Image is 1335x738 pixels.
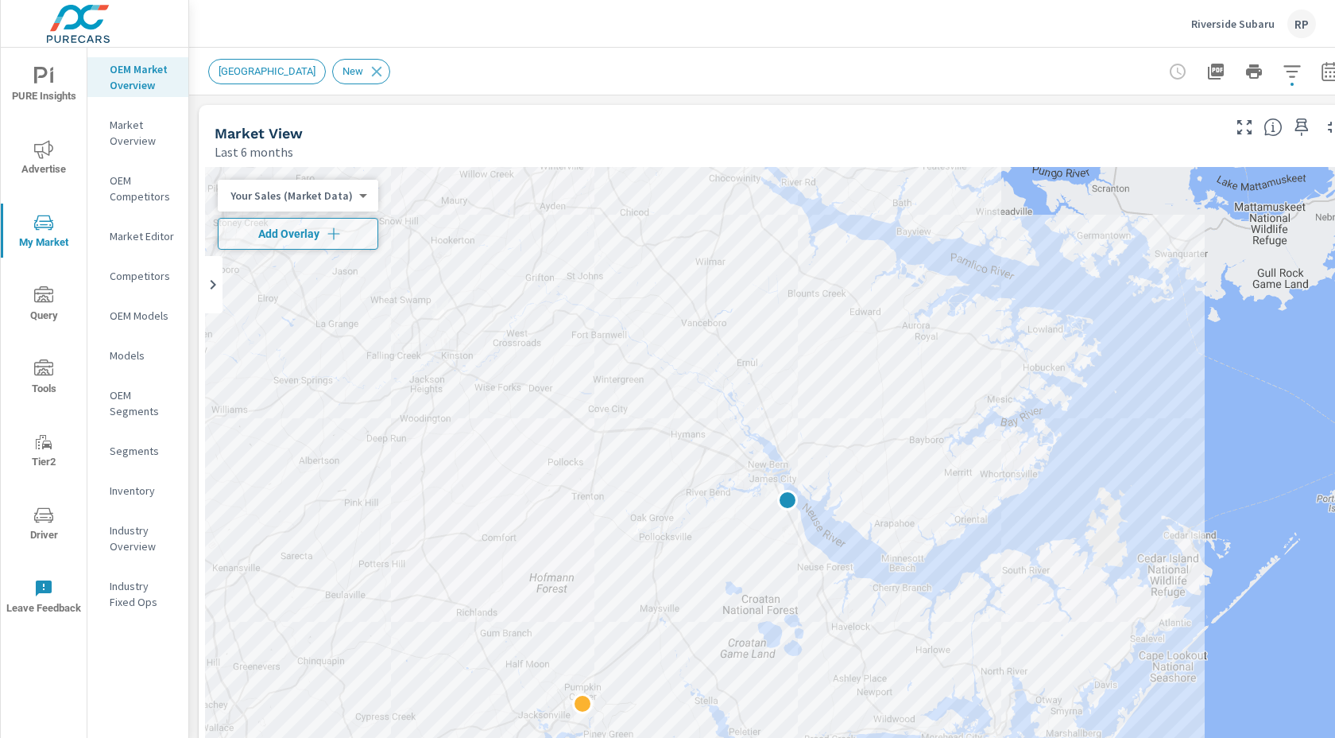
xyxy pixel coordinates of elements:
div: OEM Models [87,304,188,328]
div: Industry Overview [87,519,188,558]
p: Market Overview [110,117,176,149]
h5: Market View [215,125,303,142]
button: Print Report [1238,56,1270,87]
div: Market Editor [87,224,188,248]
div: Industry Fixed Ops [87,574,188,614]
span: PURE Insights [6,67,82,106]
span: [GEOGRAPHIC_DATA] [209,65,325,77]
p: Models [110,348,176,363]
span: New [333,65,373,77]
span: Find the biggest opportunities in your market for your inventory. Understand by postal code where... [1263,118,1283,137]
p: Industry Fixed Ops [110,578,176,610]
button: Add Overlay [218,218,378,250]
p: OEM Models [110,308,176,324]
div: Your Sales (Market Data) [218,188,366,204]
div: RP [1287,10,1316,38]
div: Segments [87,439,188,463]
p: Market Editor [110,228,176,244]
span: Add Overlay [225,226,371,242]
button: Apply Filters [1276,56,1308,87]
p: Competitors [110,268,176,284]
div: Market Overview [87,113,188,153]
p: OEM Market Overview [110,61,176,93]
p: Inventory [110,483,176,499]
div: OEM Segments [87,383,188,423]
div: OEM Competitors [87,169,188,208]
span: Leave Feedback [6,579,82,618]
div: Models [87,344,188,367]
span: Advertise [6,140,82,179]
div: Competitors [87,264,188,288]
span: Tier2 [6,433,82,472]
button: Make Fullscreen [1232,115,1257,140]
p: OEM Segments [110,387,176,419]
p: Industry Overview [110,522,176,554]
div: Inventory [87,479,188,503]
span: Query [6,286,82,325]
button: "Export Report to PDF" [1200,56,1232,87]
div: New [332,59,390,84]
span: My Market [6,213,82,252]
span: Tools [6,359,82,398]
span: Save this to your personalized report [1289,115,1314,140]
div: nav menu [1,48,87,633]
p: Riverside Subaru [1191,17,1275,31]
span: Driver [6,506,82,545]
p: OEM Competitors [110,173,176,204]
p: Your Sales (Market Data) [230,188,353,203]
div: OEM Market Overview [87,57,188,97]
p: Segments [110,443,176,459]
p: Last 6 months [215,142,293,161]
